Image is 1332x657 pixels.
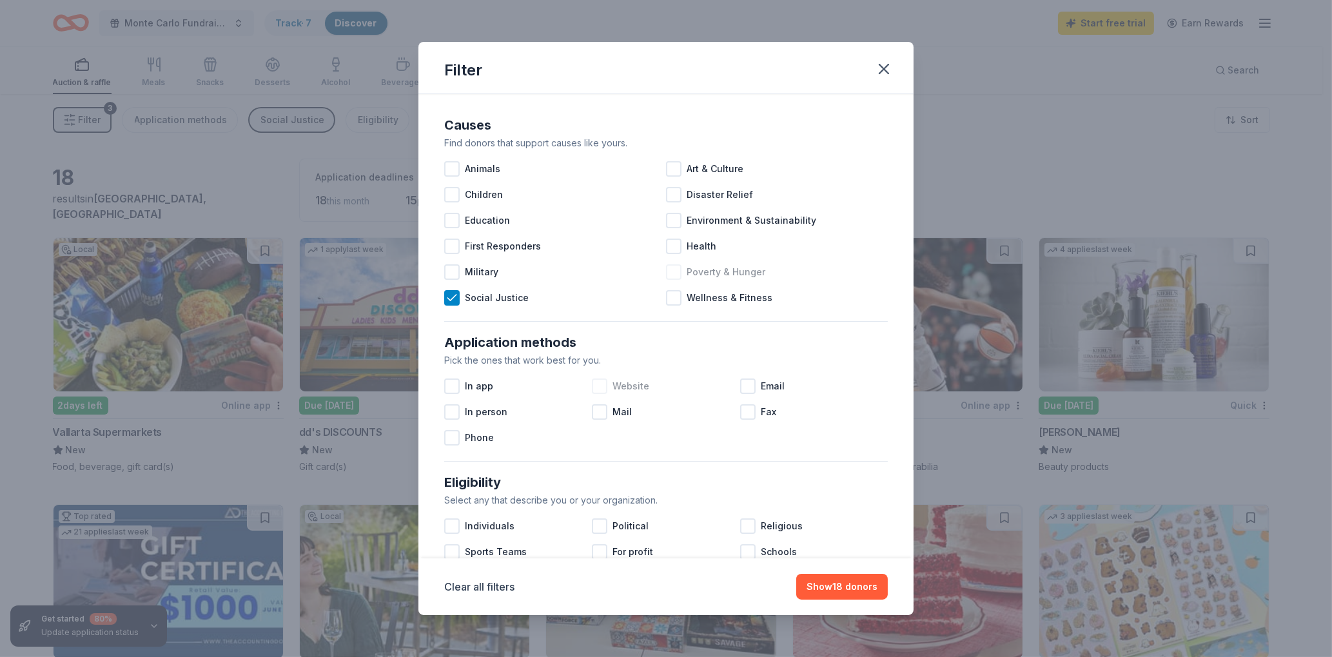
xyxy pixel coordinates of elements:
span: Schools [761,544,797,560]
span: Children [465,187,503,202]
span: Military [465,264,498,280]
div: Application methods [444,332,888,353]
span: Art & Culture [687,161,743,177]
span: Religious [761,518,803,534]
div: Filter [444,60,482,81]
div: Pick the ones that work best for you. [444,353,888,368]
span: Individuals [465,518,514,534]
span: Email [761,378,785,394]
div: Causes [444,115,888,135]
span: Health [687,239,716,254]
span: Education [465,213,510,228]
span: Animals [465,161,500,177]
span: Poverty & Hunger [687,264,765,280]
span: Website [612,378,649,394]
span: Wellness & Fitness [687,290,772,306]
div: Select any that describe you or your organization. [444,493,888,508]
button: Show18 donors [796,574,888,600]
span: Environment & Sustainability [687,213,816,228]
span: Social Justice [465,290,529,306]
button: Clear all filters [444,579,514,594]
span: In person [465,404,507,420]
div: Eligibility [444,472,888,493]
span: In app [465,378,493,394]
span: Political [612,518,649,534]
span: Sports Teams [465,544,527,560]
div: Find donors that support causes like yours. [444,135,888,151]
span: First Responders [465,239,541,254]
span: Fax [761,404,776,420]
span: Mail [612,404,632,420]
span: Phone [465,430,494,446]
span: Disaster Relief [687,187,753,202]
span: For profit [612,544,653,560]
